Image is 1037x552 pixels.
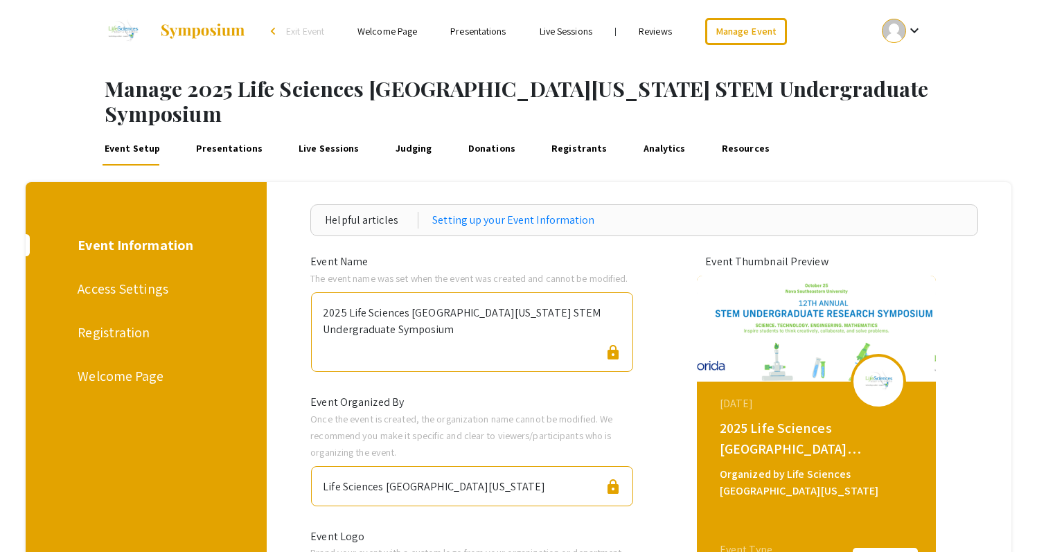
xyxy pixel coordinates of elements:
[10,490,59,542] iframe: Chat
[357,25,417,37] a: Welcome Page
[605,479,621,495] span: lock
[78,366,211,386] div: Welcome Page
[310,271,628,285] span: The event name was set when the event was created and cannot be modified.
[159,23,246,39] img: Symposium by ForagerOne
[697,276,936,382] img: lssfsymposium2025_eventCoverPhoto_1a8ef6__thumb.png
[719,132,772,166] a: Resources
[549,132,610,166] a: Registrants
[323,299,621,338] div: 2025 Life Sciences [GEOGRAPHIC_DATA][US_STATE] STEM Undergraduate Symposium
[194,132,265,166] a: Presentations
[641,132,688,166] a: Analytics
[78,322,211,343] div: Registration
[310,412,612,458] span: Once the event is created, the organization name cannot be modified. We recommend you make it spe...
[105,76,1037,127] h1: Manage 2025 Life Sciences [GEOGRAPHIC_DATA][US_STATE] STEM Undergraduate Symposium
[300,528,644,545] div: Event Logo
[720,395,916,412] div: [DATE]
[271,27,279,35] div: arrow_back_ios
[639,25,672,37] a: Reviews
[296,132,362,166] a: Live Sessions
[102,132,163,166] a: Event Setup
[100,14,247,48] a: 2025 Life Sciences South Florida STEM Undergraduate Symposium
[720,466,916,499] div: Organized by Life Sciences [GEOGRAPHIC_DATA][US_STATE]
[325,212,418,229] div: Helpful articles
[323,472,545,495] div: Life Sciences [GEOGRAPHIC_DATA][US_STATE]
[300,253,644,270] div: Event Name
[705,18,787,45] a: Manage Event
[286,25,324,37] span: Exit Event
[466,132,517,166] a: Donations
[705,253,927,270] div: Event Thumbnail Preview
[432,212,594,229] a: Setting up your Event Information
[858,365,899,396] img: lssfsymposium2025_eventLogo_bcd7ce_.png
[393,132,434,166] a: Judging
[540,25,592,37] a: Live Sessions
[867,15,937,46] button: Expand account dropdown
[78,278,211,299] div: Access Settings
[906,22,923,39] mat-icon: Expand account dropdown
[450,25,506,37] a: Presentations
[100,14,146,48] img: 2025 Life Sciences South Florida STEM Undergraduate Symposium
[609,25,622,37] li: |
[605,344,621,361] span: lock
[300,394,644,411] div: Event Organized By
[720,418,916,459] div: 2025 Life Sciences [GEOGRAPHIC_DATA][US_STATE] STEM Undergraduate Symposium
[78,235,211,256] div: Event Information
